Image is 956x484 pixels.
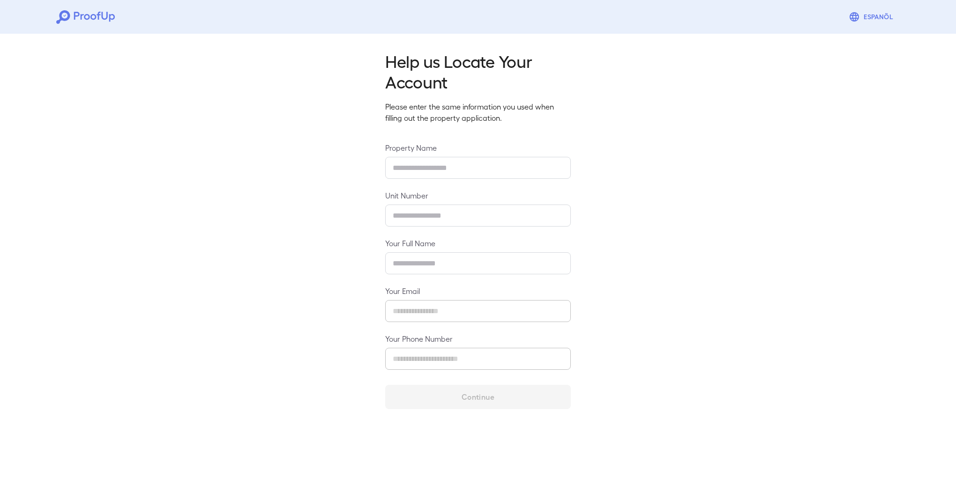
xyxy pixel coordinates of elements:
[385,142,571,153] label: Property Name
[385,238,571,249] label: Your Full Name
[385,190,571,201] label: Unit Number
[385,333,571,344] label: Your Phone Number
[385,286,571,296] label: Your Email
[385,51,571,92] h2: Help us Locate Your Account
[845,7,900,26] button: Espanõl
[385,101,571,124] p: Please enter the same information you used when filling out the property application.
